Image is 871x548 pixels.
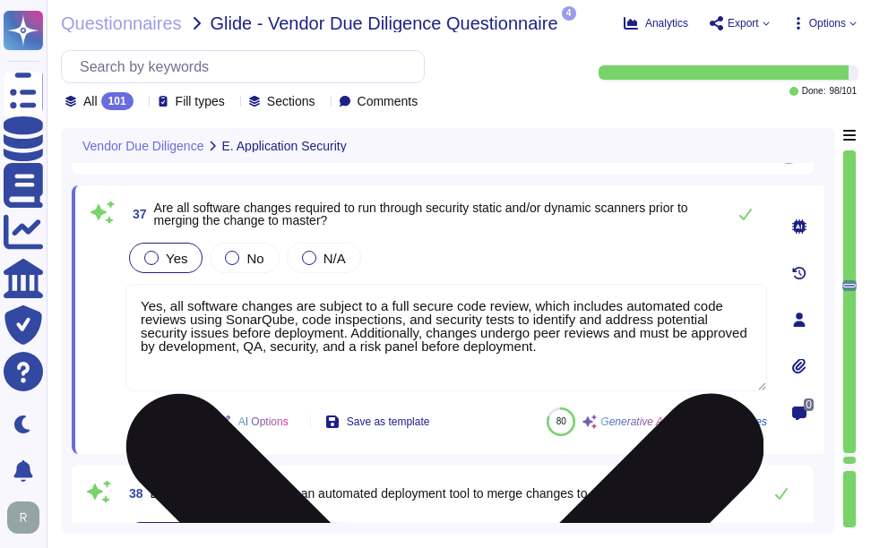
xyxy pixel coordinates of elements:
span: Glide - Vendor Due Diligence Questionnaire [211,14,558,32]
span: 98 / 101 [829,87,857,96]
span: Fill types [176,95,225,107]
span: Comments [358,95,418,107]
textarea: Yes, all software changes are subject to a full secure code review, which includes automated code... [125,284,767,391]
span: 0 [804,398,814,411]
span: 37 [125,208,147,220]
span: Done: [802,87,826,96]
span: Options [809,18,846,29]
button: Analytics [624,16,688,30]
span: Sections [267,95,315,107]
span: 4 [562,6,576,21]
span: Are all software changes required to run through security static and/or dynamic scanners prior to... [154,201,688,227]
span: 80 [556,416,566,426]
button: user [4,498,52,537]
div: 101 [101,92,134,110]
span: Vendor Due Diligence [82,140,203,152]
span: No [246,251,263,266]
span: Analytics [645,18,688,29]
input: Search by keywords [71,51,424,82]
span: 38 [122,487,143,500]
img: user [7,501,39,534]
span: Yes [166,251,187,266]
span: Questionnaires [61,14,182,32]
span: Export [728,18,759,29]
span: All [83,95,98,107]
span: E. Application Security [221,140,346,152]
span: N/A [323,251,346,266]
